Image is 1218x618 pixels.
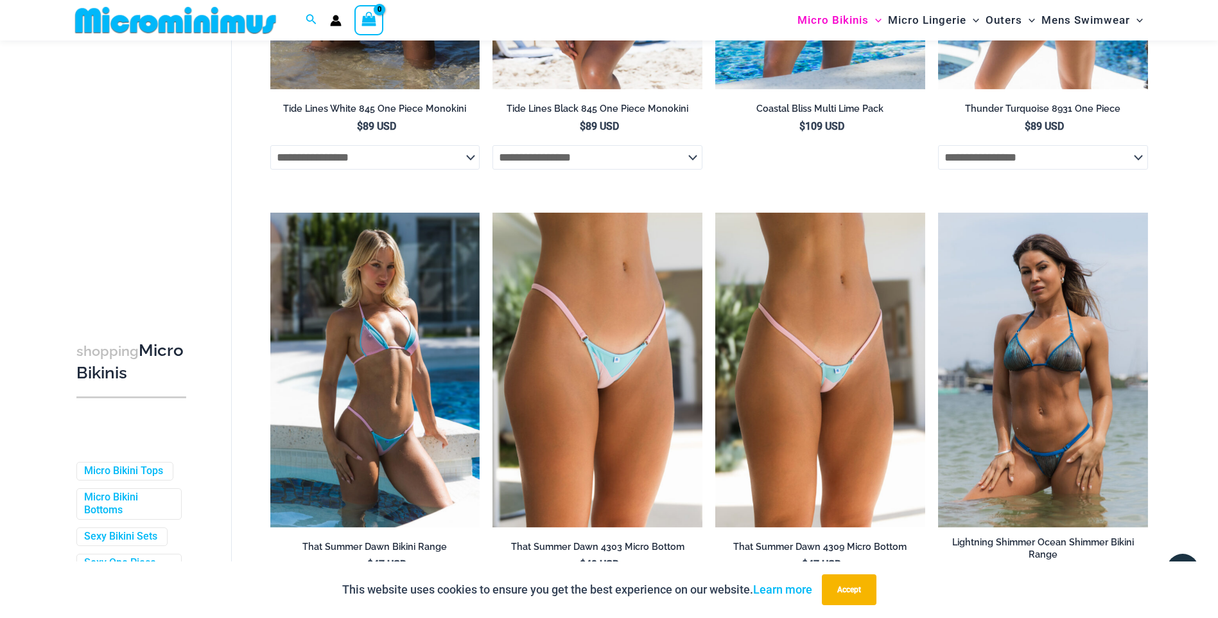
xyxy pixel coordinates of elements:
a: Thunder Turquoise 8931 One Piece [938,103,1148,119]
span: Micro Bikinis [797,4,869,37]
img: That Summer Dawn 3063 Tri Top 4303 Micro 05 [492,213,702,527]
iframe: TrustedSite Certified [76,43,192,300]
nav: Site Navigation [792,2,1149,39]
span: $ [799,120,805,132]
a: That Summer Dawn 4309 Micro 02That Summer Dawn 4309 Micro 01That Summer Dawn 4309 Micro 01 [715,213,925,527]
span: Mens Swimwear [1041,4,1130,37]
img: That Summer Dawn 4309 Micro 02 [715,213,925,527]
a: Micro Bikini Bottoms [84,491,171,518]
button: Accept [822,574,876,605]
bdi: 89 USD [357,120,396,132]
span: Menu Toggle [1022,4,1035,37]
h2: Thunder Turquoise 8931 One Piece [938,103,1148,115]
a: That Summer Dawn 4303 Micro Bottom [492,541,702,558]
bdi: 49 USD [580,558,619,570]
h2: Tide Lines Black 845 One Piece Monokini [492,103,702,115]
a: Tide Lines White 845 One Piece Monokini [270,103,480,119]
a: Mens SwimwearMenu ToggleMenu Toggle [1038,4,1146,37]
h2: That Summer Dawn 4309 Micro Bottom [715,541,925,553]
a: Lightning Shimmer Ocean Shimmer 317 Tri Top 469 Thong 07Lightning Shimmer Ocean Shimmer 317 Tri T... [938,213,1148,527]
bdi: 89 USD [580,120,619,132]
span: $ [367,558,373,570]
bdi: 47 USD [802,558,841,570]
span: Micro Lingerie [888,4,966,37]
a: View Shopping Cart, empty [354,5,384,35]
a: That Summer Dawn 3063 Tri Top 4303 Micro 06That Summer Dawn 3063 Tri Top 4309 Micro 04That Summer... [270,213,480,527]
a: Learn more [753,583,812,596]
a: Sexy One Piece Monokinis [84,556,171,583]
img: Lightning Shimmer Ocean Shimmer 317 Tri Top 469 Thong 07 [938,213,1148,527]
a: Micro BikinisMenu ToggleMenu Toggle [794,4,885,37]
h2: That Summer Dawn Bikini Range [270,541,480,553]
a: Lightning Shimmer Ocean Shimmer Bikini Range [938,536,1148,565]
a: That Summer Dawn 4303 Micro 01That Summer Dawn 3063 Tri Top 4303 Micro 05That Summer Dawn 3063 Tr... [492,213,702,527]
a: Tide Lines Black 845 One Piece Monokini [492,103,702,119]
span: shopping [76,343,139,359]
bdi: 89 USD [1025,120,1064,132]
bdi: 109 USD [799,120,844,132]
a: Micro Bikini Tops [84,464,163,478]
span: $ [580,120,586,132]
span: Outers [986,4,1022,37]
span: Menu Toggle [1130,4,1143,37]
span: $ [357,120,363,132]
h2: Tide Lines White 845 One Piece Monokini [270,103,480,115]
span: $ [802,558,808,570]
h2: Coastal Bliss Multi Lime Pack [715,103,925,115]
img: That Summer Dawn 3063 Tri Top 4303 Micro 06 [270,213,480,527]
a: That Summer Dawn Bikini Range [270,541,480,558]
img: MM SHOP LOGO FLAT [70,6,281,35]
span: Menu Toggle [966,4,979,37]
a: Coastal Bliss Multi Lime Pack [715,103,925,119]
a: Account icon link [330,15,342,26]
span: $ [580,558,586,570]
span: $ [1025,120,1031,132]
a: Micro LingerieMenu ToggleMenu Toggle [885,4,982,37]
a: OutersMenu ToggleMenu Toggle [982,4,1038,37]
a: Search icon link [306,12,317,28]
a: Sexy Bikini Sets [84,531,157,544]
h2: Lightning Shimmer Ocean Shimmer Bikini Range [938,536,1148,560]
span: Menu Toggle [869,4,882,37]
h3: Micro Bikinis [76,340,186,384]
p: This website uses cookies to ensure you get the best experience on our website. [342,580,812,599]
bdi: 47 USD [367,558,406,570]
a: That Summer Dawn 4309 Micro Bottom [715,541,925,558]
h2: That Summer Dawn 4303 Micro Bottom [492,541,702,553]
